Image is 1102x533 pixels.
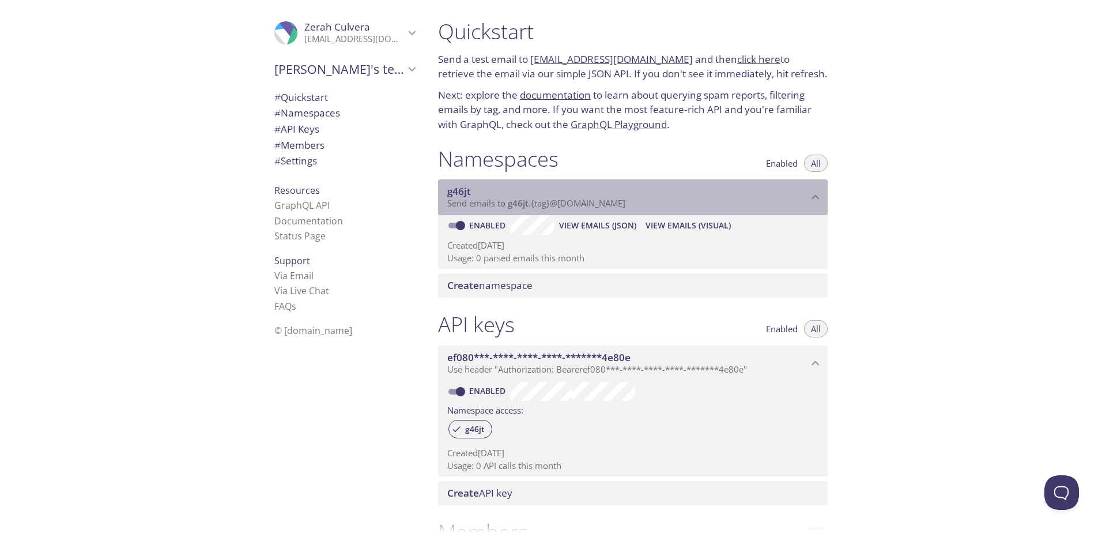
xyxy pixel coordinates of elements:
p: Usage: 0 parsed emails this month [447,252,818,264]
a: GraphQL API [274,199,330,212]
a: GraphQL Playground [571,118,667,131]
span: Send emails to . {tag} @[DOMAIN_NAME] [447,197,625,209]
div: g46jt namespace [438,179,828,215]
p: [EMAIL_ADDRESS][DOMAIN_NAME] [304,33,405,45]
div: Zerah's team [265,54,424,84]
span: # [274,91,281,104]
span: API key [447,486,512,500]
span: # [274,138,281,152]
span: Support [274,254,310,267]
h1: Namespaces [438,146,558,172]
p: Created [DATE] [447,447,818,459]
a: FAQ [274,300,296,313]
span: View Emails (JSON) [559,219,636,232]
label: Namespace access: [447,401,523,418]
button: Enabled [759,155,805,172]
a: documentation [520,88,591,102]
div: Zerah Culvera [265,14,424,52]
a: click here [737,52,780,66]
div: Team Settings [265,153,424,169]
div: Quickstart [265,89,424,106]
span: [PERSON_NAME]'s team [274,61,405,77]
span: Settings [274,154,317,167]
button: All [804,320,828,337]
p: Send a test email to and then to retrieve the email via our simple JSON API. If you don't see it ... [438,52,828,81]
span: g46jt [508,197,529,209]
div: Create API Key [438,481,828,505]
span: © [DOMAIN_NAME] [274,324,352,337]
a: Documentation [274,215,343,227]
span: Zerah Culvera [304,20,370,33]
a: Enabled [467,385,510,396]
div: Create namespace [438,273,828,298]
button: View Emails (JSON) [554,216,641,235]
span: View Emails (Visual) [646,219,731,232]
a: Status Page [274,230,326,242]
a: Via Email [274,269,314,282]
h1: API keys [438,311,515,337]
span: s [292,300,296,313]
div: Members [265,137,424,153]
p: Usage: 0 API calls this month [447,460,818,472]
div: API Keys [265,121,424,137]
a: Enabled [467,220,510,231]
h1: Quickstart [438,18,828,44]
div: g46jt [448,420,492,438]
span: Members [274,138,324,152]
button: View Emails (Visual) [641,216,735,235]
span: Create [447,279,479,292]
span: g46jt [447,185,471,198]
span: API Keys [274,122,319,136]
button: All [804,155,828,172]
iframe: Help Scout Beacon - Open [1044,475,1079,510]
span: Quickstart [274,91,328,104]
a: Via Live Chat [274,284,329,297]
p: Next: explore the to learn about querying spam reports, filtering emails by tag, and more. If you... [438,88,828,132]
span: # [274,106,281,119]
div: Namespaces [265,105,424,121]
span: # [274,154,281,167]
span: Resources [274,184,320,197]
p: Created [DATE] [447,239,818,252]
span: Namespaces [274,106,340,119]
a: [EMAIL_ADDRESS][DOMAIN_NAME] [530,52,693,66]
span: namespace [447,279,533,292]
span: Create [447,486,479,500]
span: # [274,122,281,136]
span: g46jt [458,424,492,434]
button: Enabled [759,320,805,337]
